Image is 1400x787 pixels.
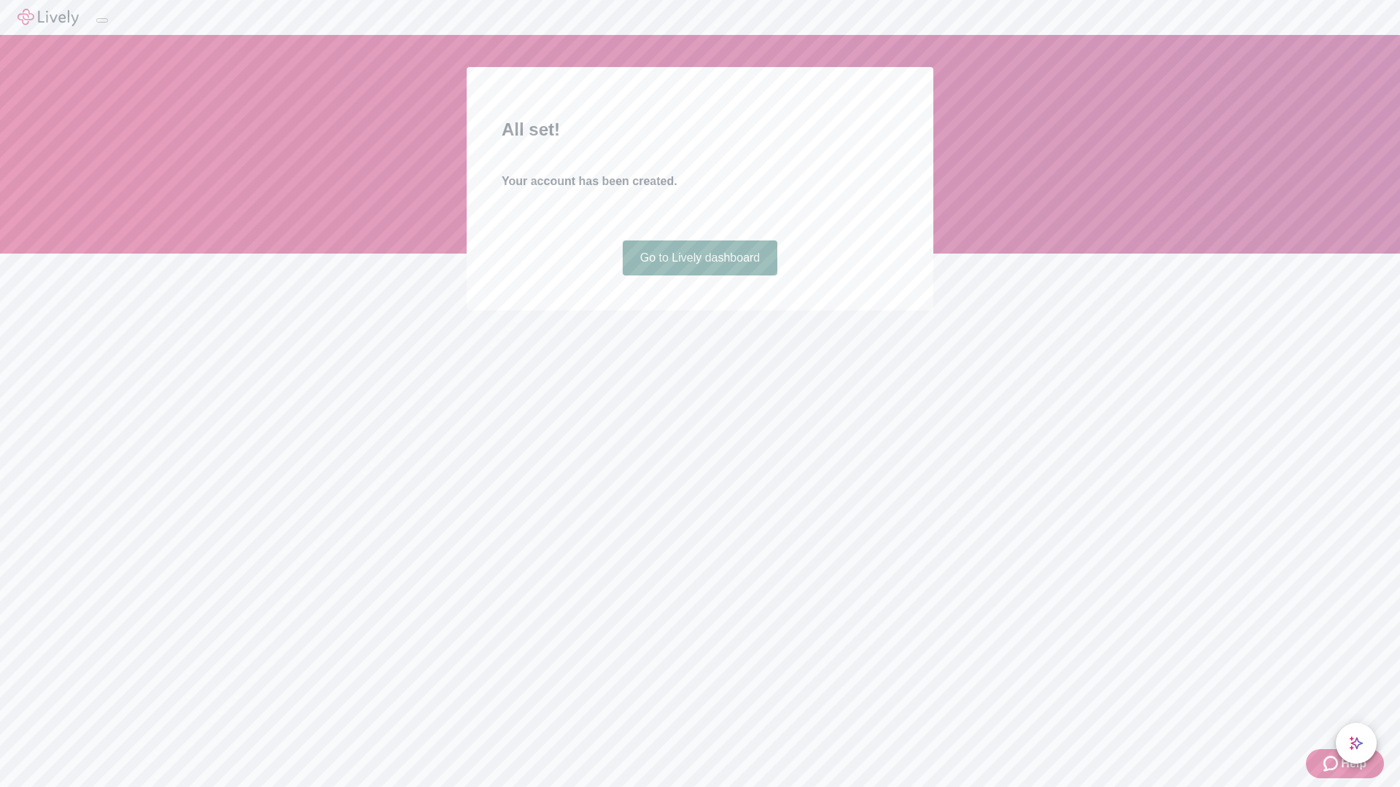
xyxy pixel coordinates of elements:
[502,173,898,190] h4: Your account has been created.
[1349,736,1364,751] svg: Lively AI Assistant
[1336,723,1377,764] button: chat
[502,117,898,143] h2: All set!
[1341,755,1366,772] span: Help
[96,18,108,23] button: Log out
[1323,755,1341,772] svg: Zendesk support icon
[1306,749,1384,778] button: Zendesk support iconHelp
[17,9,79,26] img: Lively
[623,240,778,275] a: Go to Lively dashboard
